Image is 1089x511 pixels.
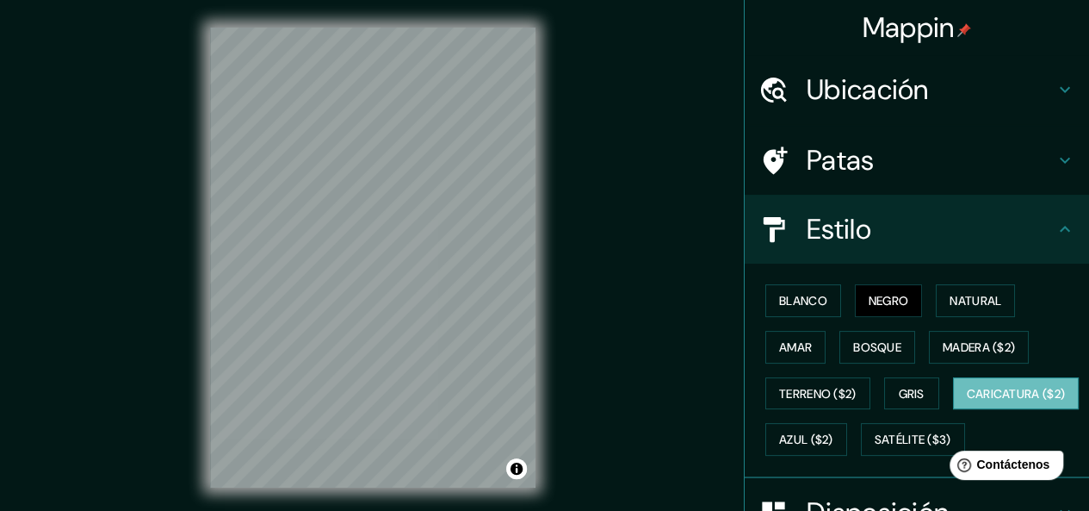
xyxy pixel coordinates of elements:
font: Negro [869,293,909,308]
button: Terreno ($2) [765,377,870,410]
font: Terreno ($2) [779,386,857,402]
font: Amar [779,340,812,355]
button: Caricatura ($2) [953,377,1080,410]
font: Satélite ($3) [875,433,951,448]
font: Caricatura ($2) [967,386,1066,402]
button: Bosque [839,331,915,364]
font: Ubicación [807,72,929,108]
button: Gris [884,377,939,410]
button: Activar o desactivar atribución [506,458,527,479]
button: Satélite ($3) [861,423,965,456]
div: Patas [745,126,1089,195]
iframe: Lanzador de widgets de ayuda [936,444,1070,492]
button: Madera ($2) [929,331,1029,364]
div: Ubicación [745,55,1089,124]
button: Natural [936,284,1015,317]
font: Azul ($2) [779,433,833,448]
font: Gris [899,386,925,402]
div: Estilo [745,195,1089,264]
font: Madera ($2) [943,340,1015,355]
button: Blanco [765,284,841,317]
button: Amar [765,331,826,364]
font: Estilo [807,211,871,247]
font: Blanco [779,293,827,308]
img: pin-icon.png [957,23,971,37]
font: Patas [807,142,875,178]
font: Bosque [853,340,901,355]
button: Negro [855,284,923,317]
font: Mappin [863,9,955,46]
button: Azul ($2) [765,423,847,456]
font: Natural [950,293,1001,308]
canvas: Mapa [210,28,535,488]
